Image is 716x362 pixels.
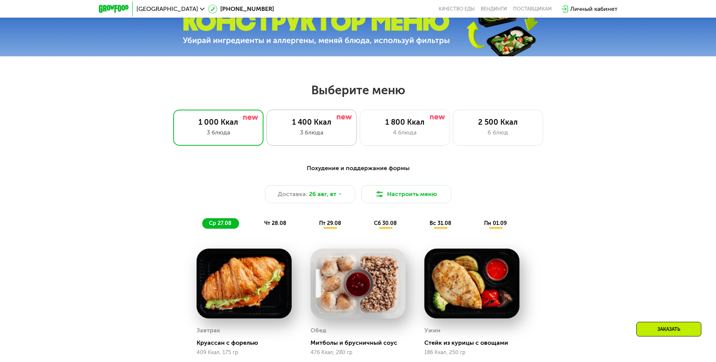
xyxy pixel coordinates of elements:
a: Качество еды [439,6,475,12]
div: Митболы и брусничный соус [310,339,412,347]
div: 186 Ккал, 250 гр [424,350,519,356]
div: 1 800 Ккал [368,118,442,127]
button: Настроить меню [361,185,451,203]
div: 1 000 Ккал [181,118,256,127]
span: вс 31.08 [430,220,451,226]
div: Круассан с форелью [197,339,298,347]
span: сб 30.08 [374,220,397,226]
div: Обед [310,325,326,336]
div: Завтрак [197,325,220,336]
div: поставщикам [513,6,552,12]
span: Доставка: [278,190,307,199]
div: 2 500 Ккал [461,118,535,127]
h2: Выберите меню [24,83,692,98]
div: 1 400 Ккал [274,118,349,127]
span: [GEOGRAPHIC_DATA] [136,6,198,12]
a: Вендинги [481,6,507,12]
div: Заказать [636,322,701,336]
div: Стейк из курицы с овощами [424,339,525,347]
div: Ужин [424,325,440,336]
div: Похудение и поддержание формы [136,164,581,173]
span: чт 28.08 [264,220,286,226]
div: 4 блюда [368,128,442,137]
div: 409 Ккал, 175 гр [197,350,292,356]
div: 476 Ккал, 280 гр [310,350,406,356]
span: ср 27.08 [209,220,232,226]
span: 26 авг, вт [309,190,336,199]
span: пт 29.08 [319,220,341,226]
a: [PHONE_NUMBER] [208,5,274,14]
div: 3 блюда [181,128,256,137]
span: пн 01.09 [484,220,507,226]
div: 6 блюд [461,128,535,137]
div: 3 блюда [274,128,349,137]
div: Личный кабинет [570,5,618,14]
